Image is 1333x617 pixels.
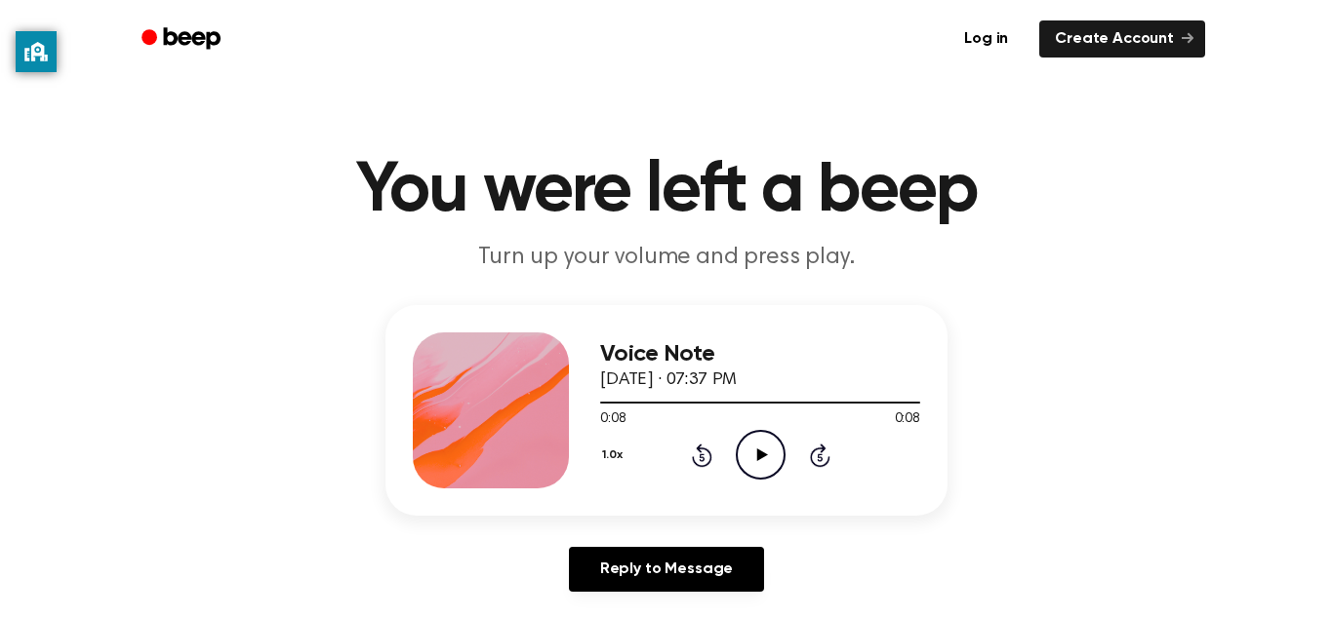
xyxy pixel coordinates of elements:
a: Beep [128,20,238,58]
span: 0:08 [895,409,920,430]
button: 1.0x [600,439,629,472]
h1: You were left a beep [167,156,1166,226]
span: 0:08 [600,409,626,430]
a: Reply to Message [569,547,764,592]
a: Log in [945,17,1028,61]
p: Turn up your volume and press play. [292,242,1041,274]
h3: Voice Note [600,341,920,367]
span: [DATE] · 07:37 PM [600,371,737,389]
a: Create Account [1039,20,1205,58]
button: privacy banner [16,31,57,72]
